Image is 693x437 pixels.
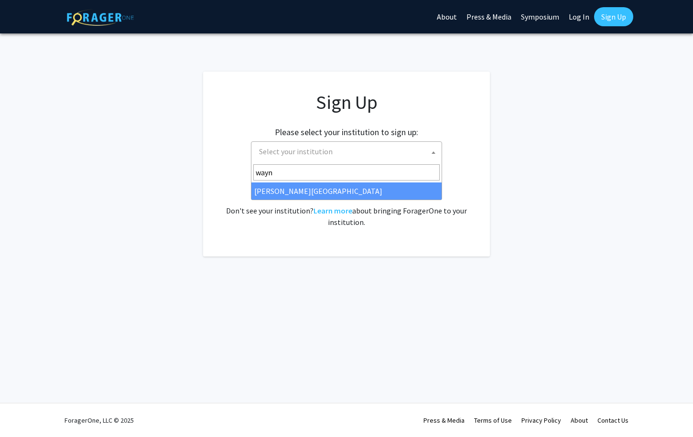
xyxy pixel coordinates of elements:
[275,127,418,138] h2: Please select your institution to sign up:
[594,7,633,26] a: Sign Up
[251,182,442,200] li: [PERSON_NAME][GEOGRAPHIC_DATA]
[571,416,588,425] a: About
[253,164,440,181] input: Search
[597,416,628,425] a: Contact Us
[67,9,134,26] img: ForagerOne Logo
[314,206,352,215] a: Learn more about bringing ForagerOne to your institution
[222,182,471,228] div: Already have an account? . Don't see your institution? about bringing ForagerOne to your institut...
[259,147,333,156] span: Select your institution
[7,394,41,430] iframe: Chat
[251,141,442,163] span: Select your institution
[65,404,134,437] div: ForagerOne, LLC © 2025
[222,91,471,114] h1: Sign Up
[255,142,442,161] span: Select your institution
[474,416,512,425] a: Terms of Use
[521,416,561,425] a: Privacy Policy
[423,416,465,425] a: Press & Media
